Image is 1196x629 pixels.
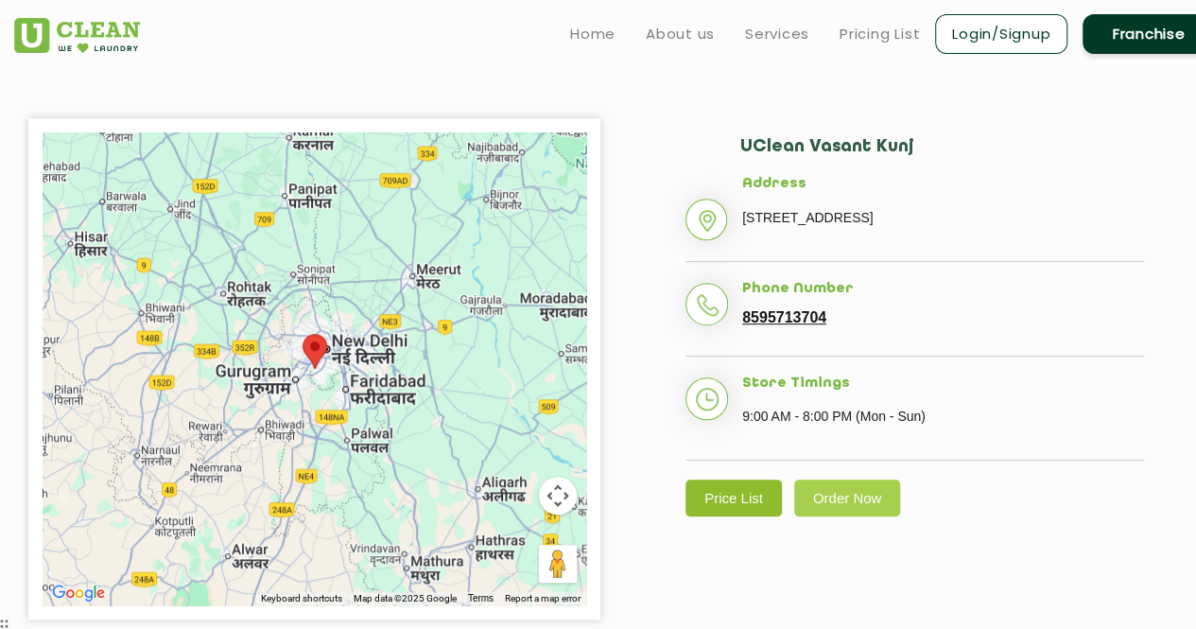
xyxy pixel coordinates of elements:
span: Map data ©2025 Google [354,593,457,603]
button: Map camera controls [539,477,577,515]
h5: Store Timings [742,376,1144,393]
a: Price List [685,480,782,516]
a: Report a map error [505,592,581,605]
a: 8595713704 [742,309,826,326]
a: About us [646,23,715,45]
img: UClean Laundry and Dry Cleaning [14,18,140,53]
a: Order Now [794,480,901,516]
a: Pricing List [840,23,920,45]
a: Login/Signup [935,14,1067,54]
h5: Address [742,176,1144,193]
h5: Phone Number [742,281,1144,298]
p: 9:00 AM - 8:00 PM (Mon - Sun) [742,402,1144,430]
button: Keyboard shortcuts [261,592,342,605]
p: [STREET_ADDRESS] [742,203,1144,232]
h2: UClean Vasant Kunj [740,137,1144,176]
img: Google [47,581,110,605]
a: Terms [468,592,494,605]
a: Services [745,23,809,45]
a: Home [570,23,615,45]
button: Drag Pegman onto the map to open Street View [539,545,577,583]
a: Open this area in Google Maps (opens a new window) [47,581,110,605]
